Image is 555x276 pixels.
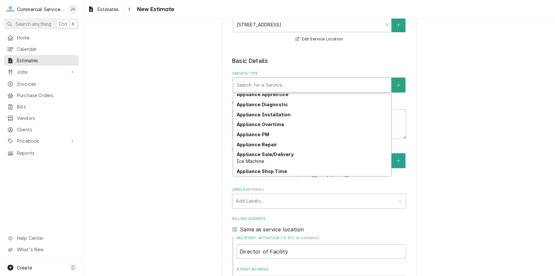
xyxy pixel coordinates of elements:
[59,21,67,27] span: Ctrl
[68,5,77,14] div: John Key's Avatar
[17,103,76,110] span: Bills
[237,267,406,272] label: Street Address
[17,46,76,52] span: Calendar
[237,102,288,107] strong: Appliance Diagnostic
[232,147,406,179] div: Equipment
[237,168,287,174] strong: Appliance Shop Time
[396,158,400,163] svg: Create New Equipment
[17,68,66,75] span: Jobs
[4,79,79,89] a: Invoices
[17,246,75,253] span: What's New
[232,100,406,139] div: Reason For Call
[124,4,135,14] button: Navigate back
[4,55,79,66] a: Estimates
[4,244,79,255] a: Go to What's New
[16,21,51,27] span: Search anything
[17,115,76,122] span: Vendors
[17,138,66,144] span: Pricebook
[391,78,405,93] button: Create New Service
[72,264,75,271] span: C
[98,6,119,13] span: Estimates
[17,126,76,133] span: Clients
[391,17,405,32] button: Create New Location
[237,236,406,259] div: Recipient, Attention To, etc.
[237,92,288,97] strong: Appliance Apprentice
[4,32,79,43] a: Home
[232,57,406,65] legend: Basic Details
[232,147,406,152] label: Equipment
[17,235,75,241] span: Help Center
[237,152,294,157] strong: Appliance Sale/Delivery
[237,158,264,164] span: Ice Machine
[68,5,77,14] div: JK
[245,188,264,191] span: ( optional )
[135,5,174,14] span: New Estimate
[4,113,79,123] a: Vendors
[237,112,291,117] strong: Appliance Installation
[237,132,269,137] strong: Appliance PM
[396,22,400,27] svg: Create New Location
[4,66,79,77] a: Go to Jobs
[17,6,65,13] div: Commercial Service Co.
[6,5,15,14] div: Commercial Service Co.'s Avatar
[17,265,32,270] span: Create
[240,225,304,233] label: Same as service location
[4,90,79,101] a: Purchase Orders
[237,142,277,147] strong: Appliance Repair
[232,11,406,43] div: Service Location
[232,187,406,208] div: Labels
[232,187,406,192] label: Labels
[232,100,406,106] label: Reason For Call
[232,71,406,76] label: Service Type
[4,44,79,54] a: Calendar
[391,153,405,168] button: Create New Equipment
[17,34,76,41] span: Home
[4,18,79,30] button: Search anythingCtrlK
[232,216,406,222] label: Billing Address
[17,92,76,99] span: Purchase Orders
[232,71,406,92] div: Service Type
[17,57,76,64] span: Estimates
[295,35,344,43] button: Edit Service Location
[4,233,79,243] a: Go to Help Center
[72,21,75,27] span: K
[17,150,76,156] span: Reports
[4,148,79,158] a: Reports
[85,4,121,15] a: Estimates
[296,236,319,240] span: ( if different )
[17,80,76,87] span: Invoices
[4,136,79,146] a: Go to Pricebook
[237,236,406,241] label: Recipient, Attention To, etc.
[4,124,79,135] a: Clients
[396,83,400,87] svg: Create New Service
[4,101,79,112] a: Bills
[6,5,15,14] div: C
[237,122,284,127] strong: Appliance Overtime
